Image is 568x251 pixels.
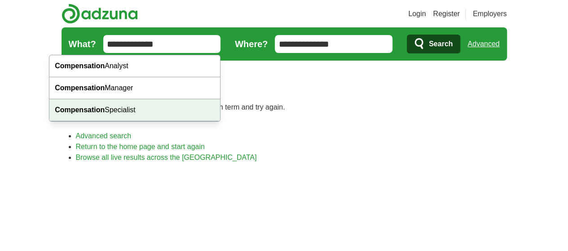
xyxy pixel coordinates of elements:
[473,9,507,19] a: Employers
[55,62,105,70] strong: Compensation
[76,154,257,161] a: Browse all live results across the [GEOGRAPHIC_DATA]
[429,35,453,53] span: Search
[467,35,499,53] a: Advanced
[62,4,138,24] img: Adzuna logo
[433,9,460,19] a: Register
[76,132,132,140] a: Advanced search
[69,37,96,51] label: What?
[62,102,507,123] p: Please check your spelling or enter another search term and try again. You could also try one of ...
[55,84,105,92] strong: Compensation
[76,143,205,150] a: Return to the home page and start again
[408,9,426,19] a: Login
[55,106,105,114] strong: Compensation
[49,55,220,77] div: Analyst
[407,35,460,53] button: Search
[62,79,507,95] h1: No results found
[49,99,220,121] div: Specialist
[235,37,268,51] label: Where?
[49,77,220,99] div: Manager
